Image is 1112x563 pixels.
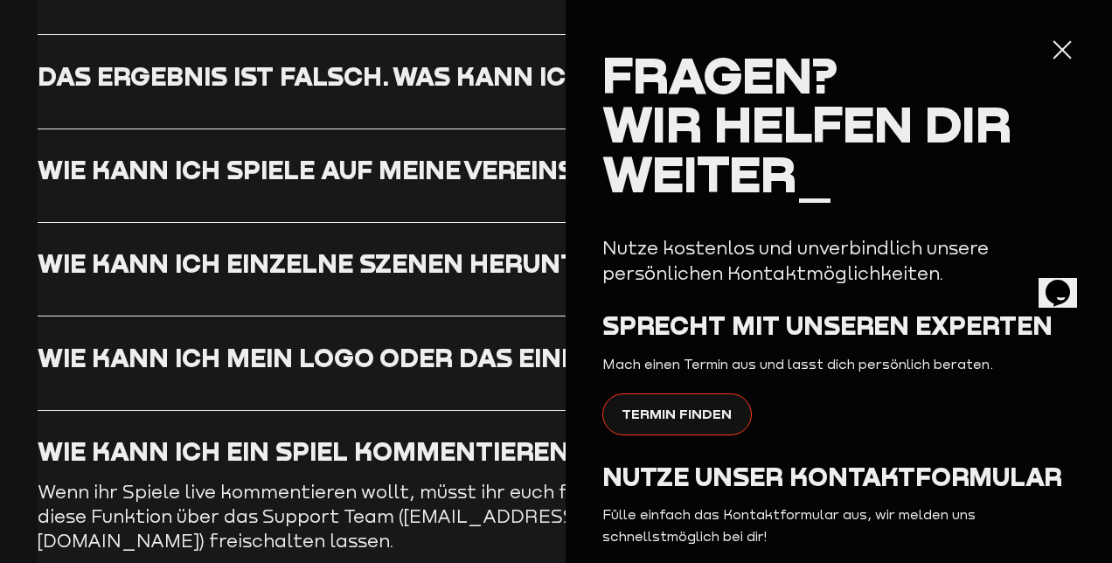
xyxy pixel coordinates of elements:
[1039,255,1095,308] iframe: chat widget
[602,504,1039,547] p: Fülle einfach das Kontaktformular aus, wir melden uns schnellstmöglich bei dir!
[602,309,1053,340] span: Sprecht mit unseren Experten
[38,435,582,466] h3: Wie kann ich ein Spiel kommentieren?
[38,154,900,184] h3: Wie kann ich Spiele auf meine Vereins-Homepage einbetten?
[602,353,1039,375] p: Mach einen Termin aus und lasst dich persönlich beraten.
[38,342,929,372] h3: Wie kann ich mein Logo oder das eines Gegners hinterlegen?
[602,461,1062,491] span: Nutze unser Kontaktformular
[602,44,837,105] span: Fragen?
[38,247,886,278] h3: Wie kann ich einzelne Szenen herunterladen oder teilen?
[38,60,655,91] h3: Das Ergebnis ist falsch. Was kann ich tun?
[602,93,1011,204] span: Wir helfen dir weiter_
[602,393,752,435] a: Termin finden
[622,403,732,425] span: Termin finden
[38,479,606,553] p: Wenn ihr Spiele live kommentieren wollt, müsst ihr euch für diese Funktion über das Support Team ...
[602,235,1074,285] p: Nutze kostenlos und unverbindlich unsere persönlichen Kontaktmöglichkeiten.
